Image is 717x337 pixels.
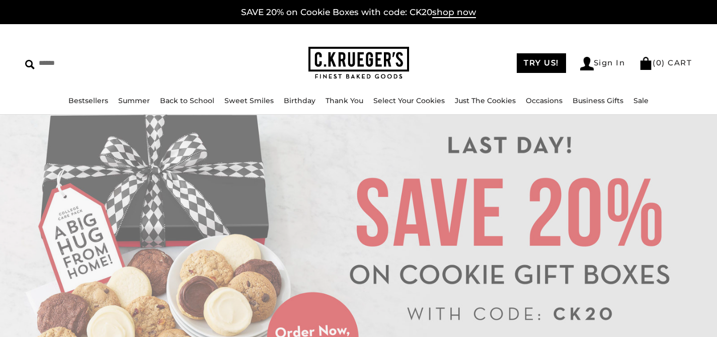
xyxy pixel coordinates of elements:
[25,55,182,71] input: Search
[224,96,274,105] a: Sweet Smiles
[639,58,692,67] a: (0) CART
[580,57,594,70] img: Account
[118,96,150,105] a: Summer
[326,96,363,105] a: Thank You
[633,96,649,105] a: Sale
[373,96,445,105] a: Select Your Cookies
[308,47,409,79] img: C.KRUEGER'S
[160,96,214,105] a: Back to School
[526,96,563,105] a: Occasions
[455,96,516,105] a: Just The Cookies
[580,57,625,70] a: Sign In
[68,96,108,105] a: Bestsellers
[517,53,566,73] a: TRY US!
[573,96,623,105] a: Business Gifts
[25,60,35,69] img: Search
[639,57,653,70] img: Bag
[656,58,662,67] span: 0
[241,7,476,18] a: SAVE 20% on Cookie Boxes with code: CK20shop now
[284,96,315,105] a: Birthday
[432,7,476,18] span: shop now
